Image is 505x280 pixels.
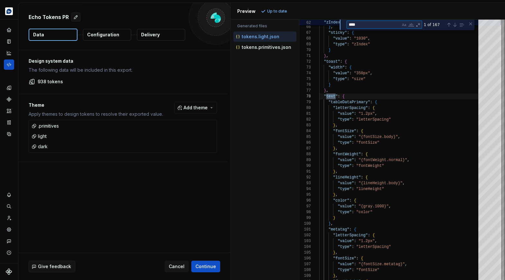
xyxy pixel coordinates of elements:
[352,42,370,47] span: "zIndex"
[354,135,356,139] span: :
[299,41,311,47] div: 69
[4,59,14,70] div: Code automation
[333,250,335,255] span: }
[333,169,335,174] span: }
[336,193,338,197] span: ,
[169,263,185,270] span: Cancel
[4,94,14,104] a: Components
[354,198,356,203] span: {
[338,187,352,191] span: "type"
[299,59,311,65] div: 72
[333,77,347,81] span: "type"
[333,216,335,220] span: }
[354,36,368,41] span: "1030"
[345,59,347,64] span: {
[4,190,14,200] div: Notifications
[299,180,311,186] div: 93
[331,221,333,226] span: ,
[5,7,13,15] img: d177ba8e-e3fd-4a4c-acd4-2f63079db987.png
[299,238,311,244] div: 103
[29,58,217,64] p: Design system data
[338,158,354,162] span: "value"
[326,94,336,99] span: text
[389,204,391,209] span: ,
[4,25,14,35] a: Home
[468,21,473,26] div: Close (Escape)
[361,152,363,157] span: :
[347,31,349,35] span: :
[299,140,311,146] div: 86
[352,117,354,122] span: :
[408,22,414,28] div: Match Whole Word (⌥⌘W)
[356,210,372,214] span: "color"
[299,244,311,250] div: 104
[299,227,311,232] div: 101
[352,210,354,214] span: :
[324,59,340,64] span: "toast"
[347,77,349,81] span: :
[347,42,349,47] span: :
[329,100,370,104] span: "tableDataPrimary"
[354,112,356,116] span: :
[365,152,368,157] span: {
[174,102,217,113] button: Add theme
[398,135,400,139] span: ,
[359,112,375,116] span: "1.2px"
[267,9,287,14] p: Up to date
[4,106,14,116] a: Assets
[165,261,189,272] button: Cancel
[29,261,75,272] button: Give feedback
[237,8,256,14] div: Preview
[338,204,354,209] span: "value"
[349,65,352,70] span: {
[299,65,311,70] div: 73
[356,245,391,249] span: "letterSpacing"
[38,78,63,85] p: 938 tokens
[340,20,474,30] div: Find / Replace
[333,175,361,180] span: "lineHeight"
[349,36,352,41] span: :
[458,21,465,28] div: Find in Selection (⌥⌘L)
[329,65,345,70] span: "width"
[137,29,185,41] button: Delivery
[333,42,347,47] span: "type"
[32,133,47,140] div: light
[4,236,14,246] button: Contact support
[329,31,347,35] span: "sticky"
[38,263,71,270] span: Give feedback
[354,181,356,185] span: :
[299,186,311,192] div: 94
[340,59,342,64] span: :
[375,239,377,243] span: ,
[338,140,352,145] span: "type"
[407,158,410,162] span: ,
[338,181,354,185] span: "value"
[359,239,375,243] span: "1.2px"
[299,88,311,94] div: 77
[356,129,358,133] span: :
[299,169,311,175] div: 91
[354,71,370,76] span: "350px"
[299,24,311,30] div: 66
[4,117,14,128] a: Storybook stories
[352,268,354,272] span: :
[29,102,163,108] p: Theme
[336,146,338,151] span: ,
[4,36,14,47] a: Documentation
[338,94,340,99] span: :
[4,224,14,235] a: Settings
[4,83,14,93] a: Design tokens
[87,32,119,38] p: Configuration
[333,152,361,157] span: "fontWeight"
[336,274,338,278] span: ,
[299,256,311,261] div: 106
[299,157,311,163] div: 89
[299,117,311,122] div: 82
[4,201,14,212] div: Search ⌘K
[368,36,370,41] span: ,
[446,22,451,27] div: Previous Match (⇧Enter)
[6,268,12,275] svg: Supernova Logo
[324,54,326,58] span: }
[4,129,14,139] a: Data sources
